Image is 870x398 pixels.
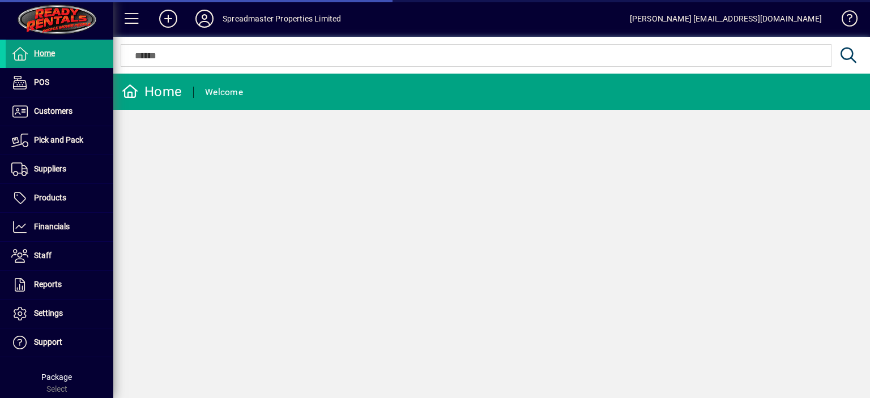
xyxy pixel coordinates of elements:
[6,271,113,299] a: Reports
[6,126,113,155] a: Pick and Pack
[34,251,52,260] span: Staff
[41,373,72,382] span: Package
[833,2,856,39] a: Knowledge Base
[34,106,72,115] span: Customers
[630,10,822,28] div: [PERSON_NAME] [EMAIL_ADDRESS][DOMAIN_NAME]
[6,299,113,328] a: Settings
[34,135,83,144] span: Pick and Pack
[34,49,55,58] span: Home
[34,164,66,173] span: Suppliers
[223,10,341,28] div: Spreadmaster Properties Limited
[205,83,243,101] div: Welcome
[34,78,49,87] span: POS
[6,328,113,357] a: Support
[6,155,113,183] a: Suppliers
[34,309,63,318] span: Settings
[6,184,113,212] a: Products
[6,69,113,97] a: POS
[186,8,223,29] button: Profile
[150,8,186,29] button: Add
[34,193,66,202] span: Products
[34,222,70,231] span: Financials
[34,280,62,289] span: Reports
[6,213,113,241] a: Financials
[34,337,62,346] span: Support
[122,83,182,101] div: Home
[6,97,113,126] a: Customers
[6,242,113,270] a: Staff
